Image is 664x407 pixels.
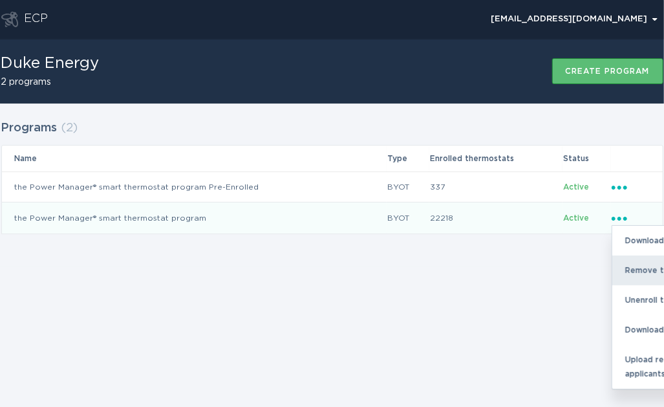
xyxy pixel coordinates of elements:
[491,16,658,23] div: [EMAIL_ADDRESS][DOMAIN_NAME]
[387,171,429,203] td: BYOT
[2,171,387,203] td: the Power Manager® smart thermostat program Pre-Enrolled
[2,146,663,171] tr: Table Headers
[486,10,663,29] button: Open user account details
[429,203,562,234] td: 22218
[25,12,48,27] div: ECP
[429,146,562,171] th: Enrolled thermostats
[566,67,650,75] div: Create program
[563,214,589,222] span: Active
[429,171,562,203] td: 337
[562,146,611,171] th: Status
[387,146,429,171] th: Type
[61,122,78,134] span: ( 2 )
[1,56,100,71] h1: Duke Energy
[552,58,663,84] button: Create program
[612,180,650,194] div: Popover menu
[2,171,663,203] tr: 452d1ef0c5c9408dbc7fe002cb53714c
[1,116,58,140] h2: Programs
[387,203,429,234] td: BYOT
[1,12,18,27] button: Go to dashboard
[486,10,663,29] div: Popover menu
[2,203,387,234] td: the Power Manager® smart thermostat program
[2,203,663,234] tr: 7de0c1b802e044bd8b7b0867c0139d95
[2,146,387,171] th: Name
[563,183,589,191] span: Active
[1,78,100,87] h2: 2 programs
